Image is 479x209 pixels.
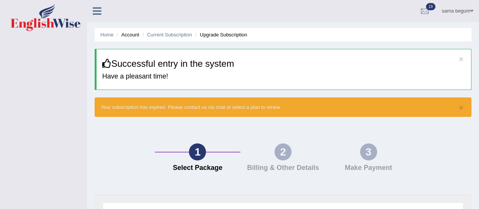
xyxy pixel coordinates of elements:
h4: Have a pleasant time! [102,73,465,80]
a: Home [100,32,114,38]
h4: Select Package [159,164,237,172]
button: × [459,104,463,112]
h4: Billing & Other Details [244,164,322,172]
a: Current Subscription [147,32,192,38]
span: 19 [426,3,435,10]
li: Upgrade Subscription [193,31,247,38]
button: × [459,55,463,63]
li: Account [115,31,139,38]
div: 3 [360,143,377,160]
h3: Successful entry in the system [102,59,465,69]
div: Your subscription has expired. Please contact us via chat or select a plan to renew [95,97,471,117]
h4: Make Payment [329,164,407,172]
div: 1 [189,143,206,160]
div: 2 [275,143,292,160]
